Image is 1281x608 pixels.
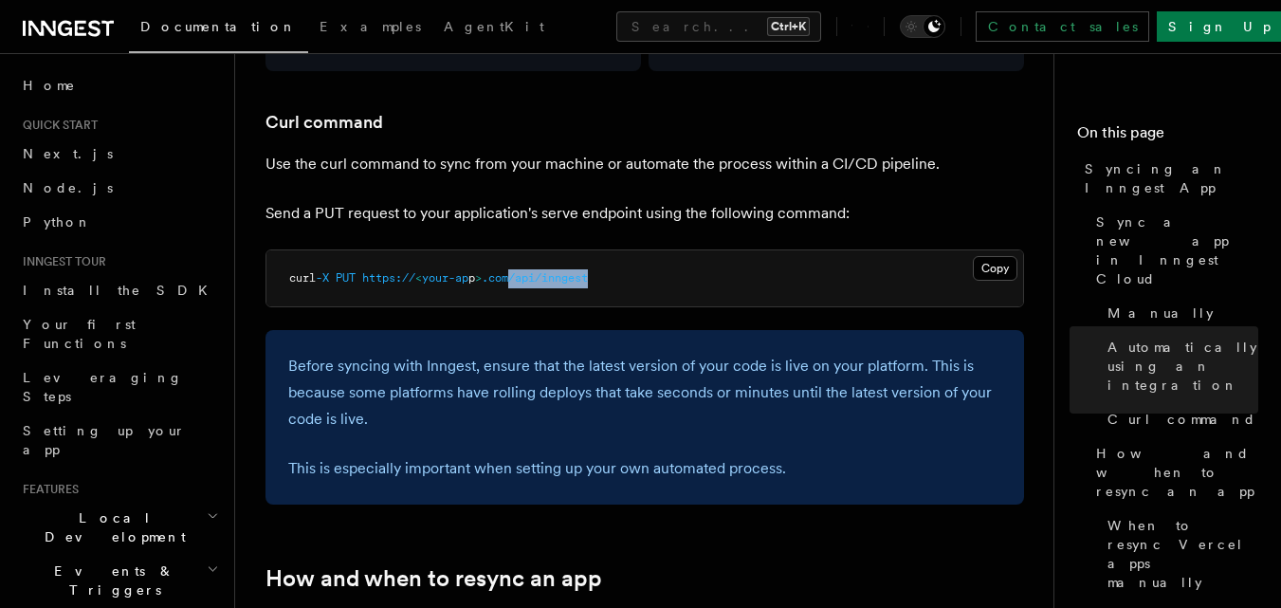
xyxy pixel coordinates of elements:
[23,423,186,457] span: Setting up your app
[422,271,468,285] span: your-ap
[23,146,113,161] span: Next.js
[15,508,207,546] span: Local Development
[475,271,482,285] span: >
[15,68,223,102] a: Home
[444,19,544,34] span: AgentKit
[140,19,297,34] span: Documentation
[1107,338,1258,395] span: Automatically using an integration
[1089,205,1258,296] a: Sync a new app in Inngest Cloud
[288,455,1001,482] p: This is especially important when setting up your own automated process.
[1096,444,1258,501] span: How and when to resync an app
[15,254,106,269] span: Inngest tour
[1107,516,1258,592] span: When to resync Vercel apps manually
[289,271,316,285] span: curl
[1089,436,1258,508] a: How and when to resync an app
[265,565,602,592] a: How and when to resync an app
[15,137,223,171] a: Next.js
[616,11,821,42] button: Search...Ctrl+K
[415,271,422,285] span: <
[15,171,223,205] a: Node.js
[482,271,588,285] span: .com/api/inngest
[265,151,1024,177] p: Use the curl command to sync from your machine or automate the process within a CI/CD pipeline.
[265,109,383,136] a: Curl command
[1085,159,1258,197] span: Syncing an Inngest App
[432,6,556,51] a: AgentKit
[1077,121,1258,152] h4: On this page
[336,271,356,285] span: PUT
[23,317,136,351] span: Your first Functions
[1096,212,1258,288] span: Sync a new app in Inngest Cloud
[15,273,223,307] a: Install the SDK
[15,414,223,467] a: Setting up your app
[15,118,98,133] span: Quick start
[23,180,113,195] span: Node.js
[1100,508,1258,599] a: When to resync Vercel apps manually
[15,205,223,239] a: Python
[15,307,223,360] a: Your first Functions
[976,11,1149,42] a: Contact sales
[1100,330,1258,402] a: Automatically using an integration
[1107,304,1214,322] span: Manually
[1100,296,1258,330] a: Manually
[973,256,1017,281] button: Copy
[23,214,92,230] span: Python
[23,370,183,404] span: Leveraging Steps
[15,562,207,599] span: Events & Triggers
[1107,410,1256,429] span: Curl command
[320,19,421,34] span: Examples
[316,271,329,285] span: -X
[23,283,219,298] span: Install the SDK
[468,271,475,285] span: p
[308,6,432,51] a: Examples
[15,360,223,414] a: Leveraging Steps
[288,353,1001,433] p: Before syncing with Inngest, ensure that the latest version of your code is live on your platform...
[362,271,415,285] span: https://
[15,554,223,607] button: Events & Triggers
[129,6,308,53] a: Documentation
[15,482,79,497] span: Features
[1100,402,1258,436] a: Curl command
[15,501,223,554] button: Local Development
[265,200,1024,227] p: Send a PUT request to your application's serve endpoint using the following command:
[23,76,76,95] span: Home
[767,17,810,36] kbd: Ctrl+K
[900,15,945,38] button: Toggle dark mode
[1077,152,1258,205] a: Syncing an Inngest App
